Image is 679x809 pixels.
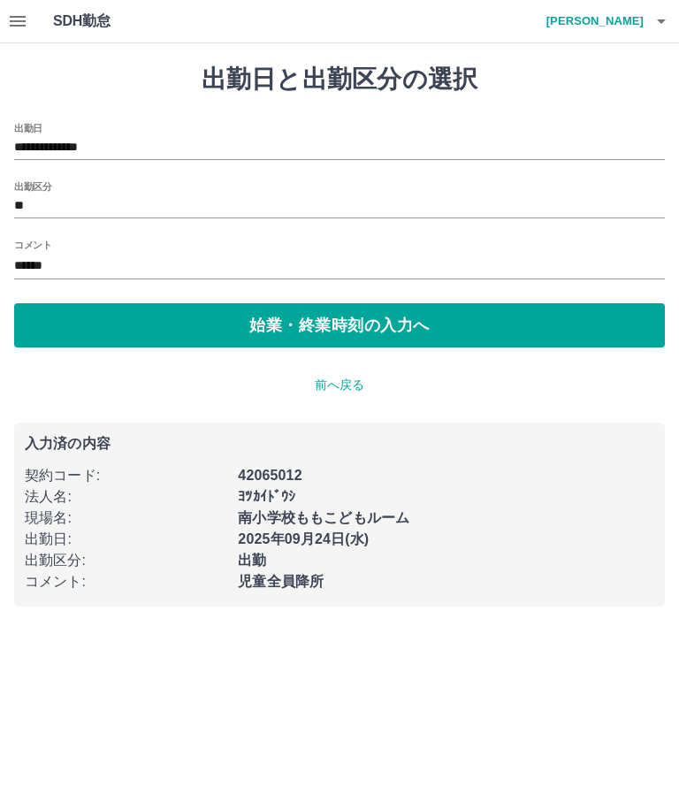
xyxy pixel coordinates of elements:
[14,303,665,347] button: 始業・終業時刻の入力へ
[14,238,51,251] label: コメント
[238,468,301,483] b: 42065012
[238,510,409,525] b: 南小学校ももこどもルーム
[25,486,227,508] p: 法人名 :
[14,376,665,394] p: 前へ戻る
[25,465,227,486] p: 契約コード :
[238,531,369,546] b: 2025年09月24日(水)
[25,529,227,550] p: 出勤日 :
[14,121,42,134] label: 出勤日
[238,574,324,589] b: 児童全員降所
[238,553,266,568] b: 出勤
[25,571,227,592] p: コメント :
[25,550,227,571] p: 出勤区分 :
[14,65,665,95] h1: 出勤日と出勤区分の選択
[238,489,295,504] b: ﾖﾂｶｲﾄﾞｳｼ
[25,437,654,451] p: 入力済の内容
[25,508,227,529] p: 現場名 :
[14,179,51,193] label: 出勤区分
